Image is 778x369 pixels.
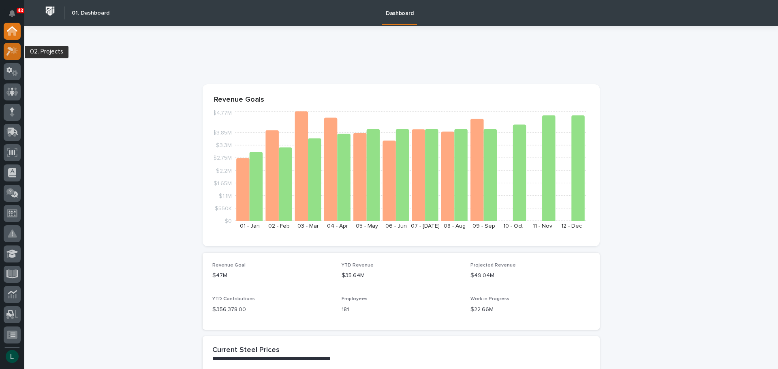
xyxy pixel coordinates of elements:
[268,223,290,229] text: 02 - Feb
[214,96,588,105] p: Revenue Goals
[503,223,523,229] text: 10 - Oct
[385,223,407,229] text: 06 - Jun
[216,168,232,173] tspan: $2.2M
[72,10,109,17] h2: 01. Dashboard
[212,271,332,280] p: $47M
[240,223,260,229] text: 01 - Jan
[342,296,368,301] span: Employees
[533,223,552,229] text: 11 - Nov
[219,193,232,198] tspan: $1.1M
[356,223,378,229] text: 05 - May
[212,346,280,355] h2: Current Steel Prices
[327,223,348,229] text: 04 - Apr
[470,296,509,301] span: Work in Progress
[4,348,21,365] button: users-avatar
[215,205,232,211] tspan: $550K
[214,180,232,186] tspan: $1.65M
[216,143,232,148] tspan: $3.3M
[213,130,232,136] tspan: $3.85M
[411,223,440,229] text: 07 - [DATE]
[472,223,495,229] text: 09 - Sep
[212,296,255,301] span: YTD Contributions
[18,8,23,13] p: 43
[43,4,58,19] img: Workspace Logo
[224,218,232,224] tspan: $0
[444,223,466,229] text: 08 - Aug
[470,263,516,268] span: Projected Revenue
[4,5,21,22] button: Notifications
[10,10,21,23] div: Notifications43
[213,110,232,116] tspan: $4.77M
[561,223,582,229] text: 12 - Dec
[342,305,461,314] p: 181
[470,305,590,314] p: $22.66M
[212,305,332,314] p: $ 356,378.00
[213,155,232,161] tspan: $2.75M
[212,263,246,268] span: Revenue Goal
[470,271,590,280] p: $49.04M
[342,271,461,280] p: $35.64M
[297,223,319,229] text: 03 - Mar
[342,263,374,268] span: YTD Revenue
